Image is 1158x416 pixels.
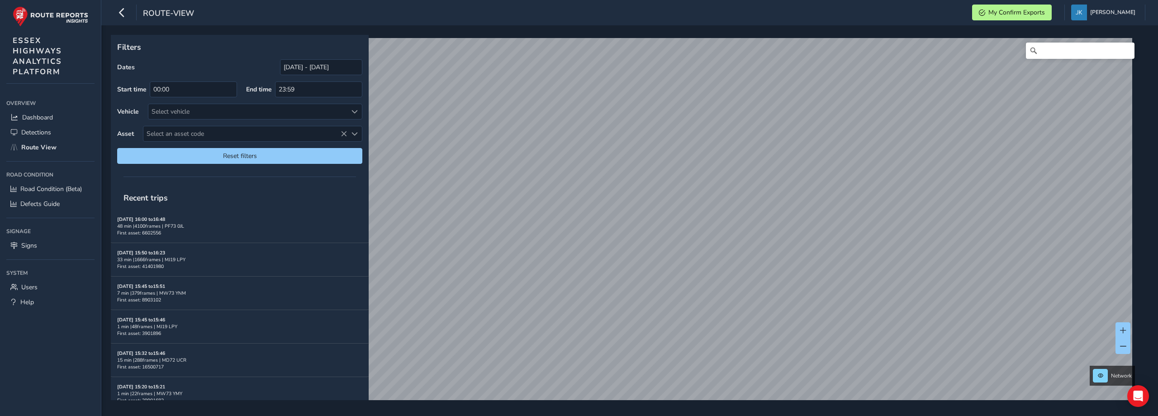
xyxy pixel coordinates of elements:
span: [PERSON_NAME] [1090,5,1135,20]
div: 15 min | 288 frames | MD72 UCR [117,357,362,363]
img: diamond-layout [1071,5,1087,20]
span: First asset: 3901896 [117,330,161,337]
span: Reset filters [124,152,356,160]
span: Recent trips [117,186,174,210]
strong: [DATE] 15:32 to 15:46 [117,350,165,357]
span: Dashboard [22,113,53,122]
label: End time [246,85,272,94]
span: First asset: 8903102 [117,296,161,303]
a: Detections [6,125,95,140]
span: Users [21,283,38,292]
span: Select an asset code [143,126,347,141]
strong: [DATE] 15:20 to 15:21 [117,383,165,390]
span: Defects Guide [20,200,60,208]
a: Dashboard [6,110,95,125]
span: Network [1111,372,1132,379]
span: Road Condition (Beta) [20,185,82,193]
div: System [6,266,95,280]
div: Overview [6,96,95,110]
label: Dates [117,63,135,72]
p: Filters [117,41,362,53]
button: [PERSON_NAME] [1071,5,1139,20]
span: First asset: 41401980 [117,263,164,270]
div: Road Condition [6,168,95,182]
span: My Confirm Exports [988,8,1045,17]
span: Route View [21,143,57,152]
span: Detections [21,128,51,137]
div: Open Intercom Messenger [1127,385,1149,407]
div: 7 min | 379 frames | MW73 YNM [117,290,362,296]
a: Defects Guide [6,196,95,211]
div: 48 min | 4100 frames | PF73 0JL [117,223,362,230]
label: Vehicle [117,107,139,116]
div: Signage [6,225,95,238]
span: route-view [143,8,194,20]
div: 1 min | 48 frames | MJ19 LPY [117,323,362,330]
a: Users [6,280,95,295]
input: Search [1026,43,1134,59]
div: 33 min | 1666 frames | MJ19 LPY [117,256,362,263]
strong: [DATE] 15:45 to 15:46 [117,316,165,323]
div: Select an asset code [347,126,362,141]
strong: [DATE] 15:50 to 16:23 [117,249,165,256]
canvas: Map [114,38,1132,411]
button: Reset filters [117,148,362,164]
strong: [DATE] 15:45 to 15:51 [117,283,165,290]
span: First asset: 39901682 [117,397,164,404]
span: Help [20,298,34,306]
label: Start time [117,85,147,94]
img: rr logo [13,6,88,27]
a: Route View [6,140,95,155]
div: 1 min | 22 frames | MW73 YMY [117,390,362,397]
strong: [DATE] 16:00 to 16:48 [117,216,165,223]
a: Road Condition (Beta) [6,182,95,196]
a: Signs [6,238,95,253]
label: Asset [117,129,134,138]
span: First asset: 6602556 [117,230,161,236]
span: ESSEX HIGHWAYS ANALYTICS PLATFORM [13,35,62,77]
span: First asset: 16500717 [117,363,164,370]
a: Help [6,295,95,310]
button: My Confirm Exports [972,5,1052,20]
div: Select vehicle [148,104,347,119]
span: Signs [21,241,37,250]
